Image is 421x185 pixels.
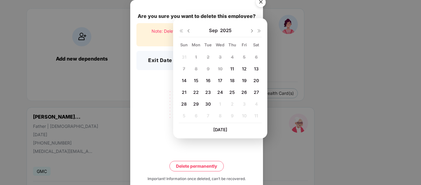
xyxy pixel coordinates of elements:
button: Delete permanently [169,161,224,171]
span: 15 [194,78,198,83]
div: Sun [179,42,190,48]
span: 22 [193,90,199,95]
span: 24 [217,90,223,95]
div: Thu [227,42,238,48]
h3: Exit Date [148,57,172,65]
span: 21 [182,90,186,95]
img: svg+xml;base64,PHN2ZyB4bWxucz0iaHR0cDovL3d3dy53My5vcmcvMjAwMC9zdmciIHdpZHRoPSIyMjQiIGhlaWdodD0iMT... [162,87,231,136]
span: 20 [253,78,259,83]
span: 11 [230,66,234,71]
div: Note: Deleting employee will also delete their dependents. [136,23,257,46]
div: Are you sure you want to delete this employee? [136,12,257,20]
div: Mon [191,42,202,48]
span: 25 [229,90,235,95]
span: 17 [218,78,222,83]
span: [DATE] [213,127,227,132]
span: 13 [254,66,259,71]
span: Sep [209,27,220,34]
span: 28 [181,101,187,107]
span: 14 [182,78,186,83]
img: svg+xml;base64,PHN2ZyBpZD0iRHJvcGRvd24tMzJ4MzIiIHhtbG5zPSJodHRwOi8vd3d3LnczLm9yZy8yMDAwL3N2ZyIgd2... [249,28,254,33]
span: 2025 [220,27,231,34]
span: 29 [193,101,199,107]
div: Sat [251,42,262,48]
span: 19 [242,78,247,83]
span: 12 [242,66,247,71]
div: Tue [203,42,214,48]
div: Important! Information once deleted, can’t be recovered. [148,176,246,182]
span: 26 [241,90,247,95]
span: 30 [205,101,211,107]
img: svg+xml;base64,PHN2ZyB4bWxucz0iaHR0cDovL3d3dy53My5vcmcvMjAwMC9zdmciIHdpZHRoPSIxNiIgaGVpZ2h0PSIxNi... [257,28,262,33]
span: 16 [206,78,210,83]
span: 18 [230,78,235,83]
div: Fri [239,42,250,48]
div: Wed [215,42,226,48]
span: 23 [205,90,211,95]
span: 27 [254,90,259,95]
img: svg+xml;base64,PHN2ZyB4bWxucz0iaHR0cDovL3d3dy53My5vcmcvMjAwMC9zdmciIHdpZHRoPSIxNiIgaGVpZ2h0PSIxNi... [179,28,184,33]
img: svg+xml;base64,PHN2ZyBpZD0iRHJvcGRvd24tMzJ4MzIiIHhtbG5zPSJodHRwOi8vd3d3LnczLm9yZy8yMDAwL3N2ZyIgd2... [186,28,191,33]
